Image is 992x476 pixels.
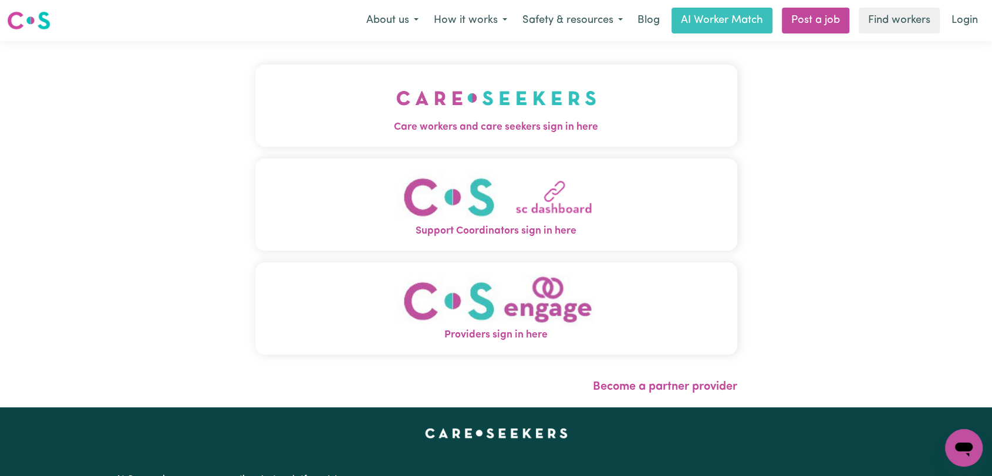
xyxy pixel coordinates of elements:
[426,8,515,33] button: How it works
[944,8,985,33] a: Login
[255,262,737,355] button: Providers sign in here
[425,428,568,438] a: Careseekers home page
[255,158,737,251] button: Support Coordinators sign in here
[7,7,50,34] a: Careseekers logo
[255,65,737,147] button: Care workers and care seekers sign in here
[630,8,667,33] a: Blog
[782,8,849,33] a: Post a job
[255,224,737,239] span: Support Coordinators sign in here
[515,8,630,33] button: Safety & resources
[593,381,737,393] a: Become a partner provider
[255,328,737,343] span: Providers sign in here
[859,8,940,33] a: Find workers
[359,8,426,33] button: About us
[672,8,772,33] a: AI Worker Match
[945,429,983,467] iframe: Button to launch messaging window
[255,120,737,135] span: Care workers and care seekers sign in here
[7,10,50,31] img: Careseekers logo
